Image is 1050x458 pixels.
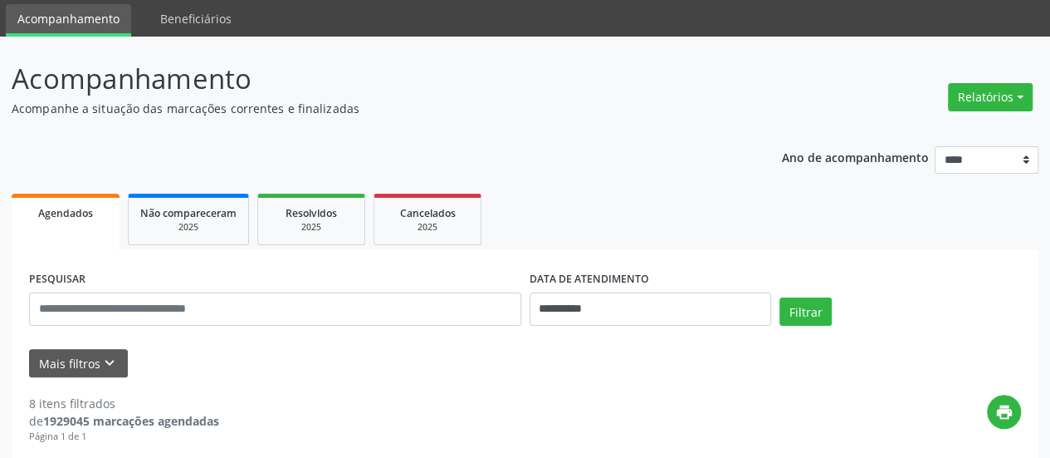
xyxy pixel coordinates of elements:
div: 2025 [140,221,237,234]
p: Acompanhe a situação das marcações correntes e finalizadas [12,100,730,117]
a: Acompanhamento [6,4,131,37]
p: Ano de acompanhamento [782,146,929,167]
button: Filtrar [779,298,832,326]
p: Acompanhamento [12,58,730,100]
label: DATA DE ATENDIMENTO [530,267,649,293]
a: Beneficiários [149,4,243,33]
span: Agendados [38,206,93,220]
div: 2025 [270,221,353,234]
div: 2025 [386,221,469,234]
button: Mais filtroskeyboard_arrow_down [29,349,128,378]
span: Não compareceram [140,206,237,220]
span: Cancelados [400,206,456,220]
span: Resolvidos [286,206,337,220]
div: 8 itens filtrados [29,395,219,412]
button: Relatórios [948,83,1033,111]
button: print [987,395,1021,429]
strong: 1929045 marcações agendadas [43,413,219,429]
div: de [29,412,219,430]
i: keyboard_arrow_down [100,354,119,372]
i: print [995,403,1013,421]
label: PESQUISAR [29,267,85,293]
div: Página 1 de 1 [29,430,219,444]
